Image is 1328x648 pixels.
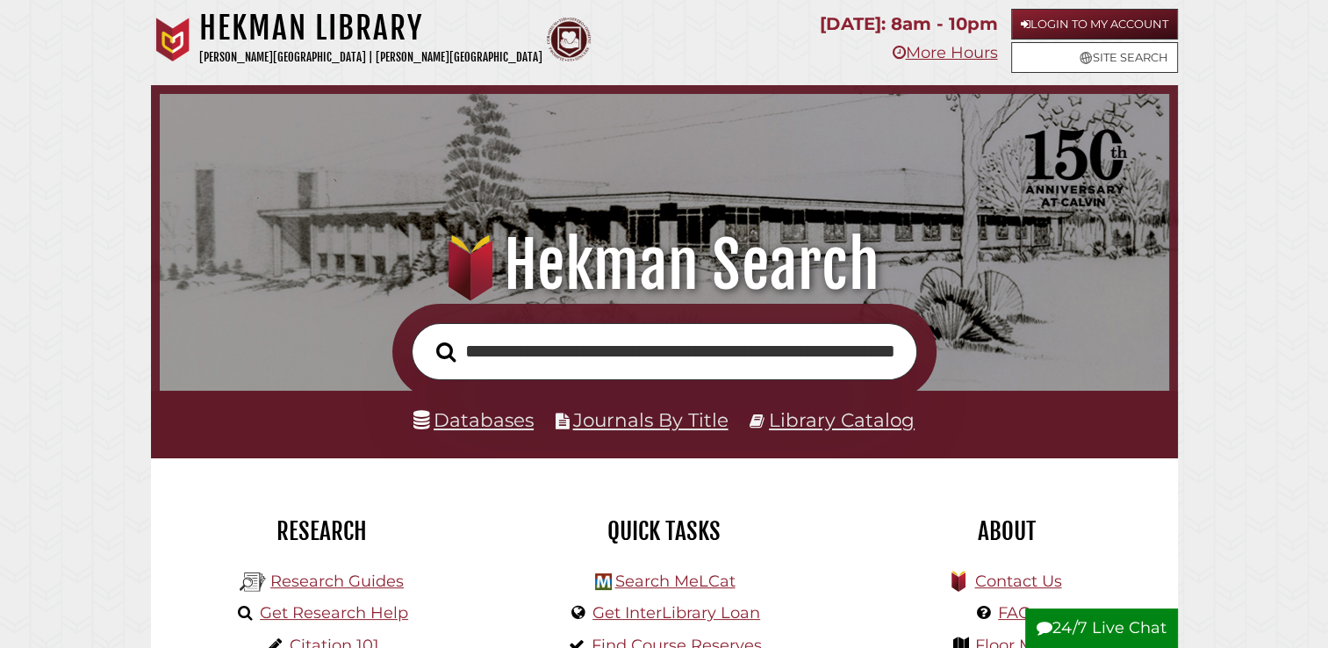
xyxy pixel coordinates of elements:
h2: Research [164,516,480,546]
a: Search MeLCat [614,572,735,591]
p: [DATE]: 8am - 10pm [820,9,997,40]
img: Calvin Theological Seminary [547,18,591,61]
p: [PERSON_NAME][GEOGRAPHIC_DATA] | [PERSON_NAME][GEOGRAPHIC_DATA] [199,47,542,68]
a: Research Guides [270,572,404,591]
a: Get InterLibrary Loan [592,603,760,623]
a: Journals By Title [573,408,729,431]
a: Library Catalog [769,408,915,431]
button: Search [427,337,464,368]
img: Hekman Library Logo [240,569,266,595]
h1: Hekman Library [199,9,542,47]
a: Databases [413,408,534,431]
img: Hekman Library Logo [595,573,612,590]
h2: Quick Tasks [506,516,822,546]
h2: About [849,516,1165,546]
img: Calvin University [151,18,195,61]
i: Search [436,341,456,362]
h1: Hekman Search [179,227,1149,304]
a: Contact Us [974,572,1061,591]
a: More Hours [892,43,997,62]
a: FAQs [998,603,1039,623]
a: Get Research Help [260,603,408,623]
a: Login to My Account [1011,9,1178,40]
a: Site Search [1011,42,1178,73]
